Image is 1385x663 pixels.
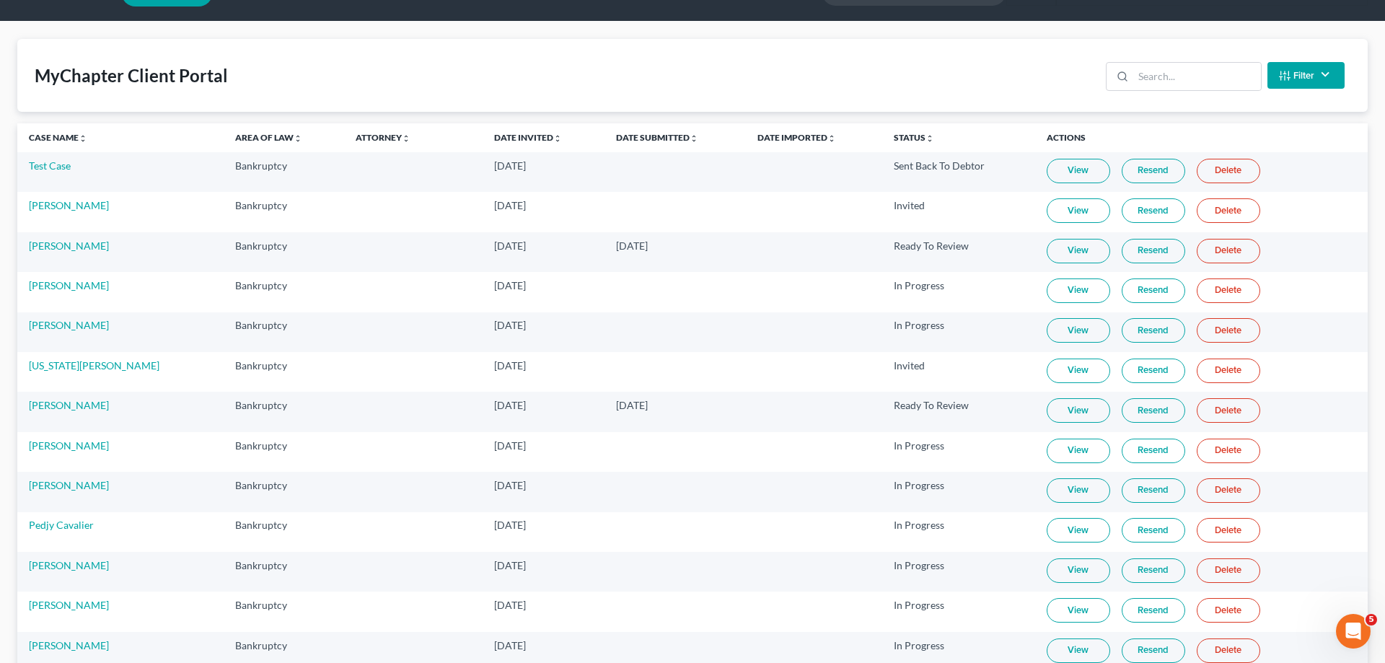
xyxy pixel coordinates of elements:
a: View [1047,439,1110,463]
a: [PERSON_NAME] [29,279,109,291]
a: [US_STATE][PERSON_NAME] [29,359,159,372]
a: Area of Lawunfold_more [235,132,302,143]
td: In Progress [882,552,1035,592]
a: View [1047,359,1110,383]
td: In Progress [882,512,1035,552]
td: Bankruptcy [224,312,345,352]
i: unfold_more [925,134,934,143]
a: Delete [1197,239,1260,263]
td: Bankruptcy [224,272,345,312]
td: In Progress [882,472,1035,511]
button: Filter [1267,62,1345,89]
td: Bankruptcy [224,192,345,232]
a: Delete [1197,318,1260,343]
a: Delete [1197,518,1260,543]
a: Resend [1122,398,1185,423]
span: [DATE] [494,159,526,172]
a: Case Nameunfold_more [29,132,87,143]
a: Resend [1122,239,1185,263]
span: [DATE] [494,439,526,452]
span: [DATE] [494,559,526,571]
td: Bankruptcy [224,152,345,192]
td: In Progress [882,272,1035,312]
td: Bankruptcy [224,592,345,631]
a: Resend [1122,478,1185,503]
span: [DATE] [616,240,648,252]
a: Resend [1122,278,1185,303]
a: Resend [1122,518,1185,543]
span: [DATE] [494,240,526,252]
a: [PERSON_NAME] [29,599,109,611]
th: Actions [1035,123,1368,152]
a: Resend [1122,558,1185,583]
span: [DATE] [494,359,526,372]
span: [DATE] [494,599,526,611]
a: Date Invitedunfold_more [494,132,562,143]
td: Bankruptcy [224,352,345,392]
iframe: Intercom live chat [1336,614,1371,649]
a: View [1047,198,1110,223]
a: Delete [1197,478,1260,503]
a: Delete [1197,359,1260,383]
td: Ready To Review [882,232,1035,272]
a: [PERSON_NAME] [29,319,109,331]
span: [DATE] [494,399,526,411]
a: Delete [1197,638,1260,663]
a: Test Case [29,159,71,172]
a: View [1047,638,1110,663]
a: Delete [1197,598,1260,623]
a: Date Submittedunfold_more [616,132,698,143]
a: View [1047,398,1110,423]
td: Bankruptcy [224,512,345,552]
a: Resend [1122,318,1185,343]
a: View [1047,239,1110,263]
a: Delete [1197,439,1260,463]
td: In Progress [882,592,1035,631]
a: View [1047,558,1110,583]
a: Pedjy Cavalier [29,519,94,531]
span: [DATE] [494,639,526,651]
i: unfold_more [402,134,410,143]
a: View [1047,598,1110,623]
a: Resend [1122,198,1185,223]
a: Date Importedunfold_more [757,132,836,143]
a: [PERSON_NAME] [29,639,109,651]
input: Search... [1133,63,1261,90]
a: Delete [1197,558,1260,583]
a: Delete [1197,198,1260,223]
a: Resend [1122,638,1185,663]
div: MyChapter Client Portal [35,64,228,87]
td: Bankruptcy [224,432,345,472]
a: [PERSON_NAME] [29,559,109,571]
td: In Progress [882,432,1035,472]
td: Invited [882,192,1035,232]
a: Attorneyunfold_more [356,132,410,143]
td: Bankruptcy [224,232,345,272]
td: Bankruptcy [224,552,345,592]
td: Invited [882,352,1035,392]
td: In Progress [882,312,1035,352]
i: unfold_more [827,134,836,143]
i: unfold_more [553,134,562,143]
a: View [1047,478,1110,503]
td: Sent Back To Debtor [882,152,1035,192]
span: [DATE] [494,279,526,291]
a: [PERSON_NAME] [29,399,109,411]
a: Resend [1122,159,1185,183]
span: [DATE] [494,199,526,211]
a: Resend [1122,439,1185,463]
a: Delete [1197,398,1260,423]
span: 5 [1366,614,1377,625]
span: [DATE] [616,399,648,411]
i: unfold_more [294,134,302,143]
i: unfold_more [79,134,87,143]
a: [PERSON_NAME] [29,199,109,211]
td: Ready To Review [882,392,1035,431]
a: Statusunfold_more [894,132,934,143]
td: Bankruptcy [224,472,345,511]
a: View [1047,159,1110,183]
a: Resend [1122,598,1185,623]
a: Delete [1197,278,1260,303]
span: [DATE] [494,479,526,491]
a: Delete [1197,159,1260,183]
